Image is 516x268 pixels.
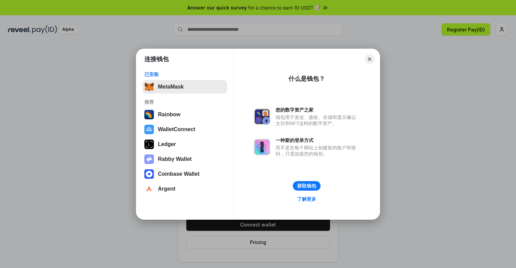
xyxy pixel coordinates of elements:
div: 钱包用于发送、接收、存储和显示像以太坊和NFT这样的数字资产。 [276,114,359,126]
div: 已安装 [144,71,225,77]
div: 了解更多 [297,196,316,202]
img: svg+xml,%3Csvg%20xmlns%3D%22http%3A%2F%2Fwww.w3.org%2F2000%2Fsvg%22%20fill%3D%22none%22%20viewBox... [144,154,154,164]
div: MetaMask [158,84,184,90]
img: svg+xml,%3Csvg%20width%3D%22120%22%20height%3D%22120%22%20viewBox%3D%220%200%20120%20120%22%20fil... [144,110,154,119]
div: WalletConnect [158,126,195,132]
button: Rainbow [142,108,227,121]
div: 您的数字资产之家 [276,107,359,113]
div: 什么是钱包？ [288,75,325,83]
div: Ledger [158,141,176,147]
button: Rabby Wallet [142,152,227,166]
button: WalletConnect [142,123,227,136]
img: svg+xml,%3Csvg%20xmlns%3D%22http%3A%2F%2Fwww.w3.org%2F2000%2Fsvg%22%20fill%3D%22none%22%20viewBox... [254,108,270,125]
h1: 连接钱包 [144,55,169,63]
div: 而不是在每个网站上创建新的账户和密码，只需连接您的钱包。 [276,145,359,157]
img: svg+xml,%3Csvg%20xmlns%3D%22http%3A%2F%2Fwww.w3.org%2F2000%2Fsvg%22%20fill%3D%22none%22%20viewBox... [254,139,270,155]
img: svg+xml,%3Csvg%20xmlns%3D%22http%3A%2F%2Fwww.w3.org%2F2000%2Fsvg%22%20width%3D%2228%22%20height%3... [144,140,154,149]
button: Argent [142,182,227,196]
div: Rabby Wallet [158,156,192,162]
button: Close [365,54,374,64]
img: svg+xml,%3Csvg%20fill%3D%22none%22%20height%3D%2233%22%20viewBox%3D%220%200%2035%2033%22%20width%... [144,82,154,92]
div: Argent [158,186,175,192]
button: MetaMask [142,80,227,94]
button: 获取钱包 [293,181,321,191]
a: 了解更多 [293,195,320,203]
div: Rainbow [158,112,181,118]
div: 一种新的登录方式 [276,137,359,143]
button: Coinbase Wallet [142,167,227,181]
button: Ledger [142,138,227,151]
img: svg+xml,%3Csvg%20width%3D%2228%22%20height%3D%2228%22%20viewBox%3D%220%200%2028%2028%22%20fill%3D... [144,169,154,179]
img: svg+xml,%3Csvg%20width%3D%2228%22%20height%3D%2228%22%20viewBox%3D%220%200%2028%2028%22%20fill%3D... [144,184,154,194]
div: Coinbase Wallet [158,171,200,177]
img: svg+xml,%3Csvg%20width%3D%2228%22%20height%3D%2228%22%20viewBox%3D%220%200%2028%2028%22%20fill%3D... [144,125,154,134]
div: 获取钱包 [297,183,316,189]
div: 推荐 [144,99,225,105]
